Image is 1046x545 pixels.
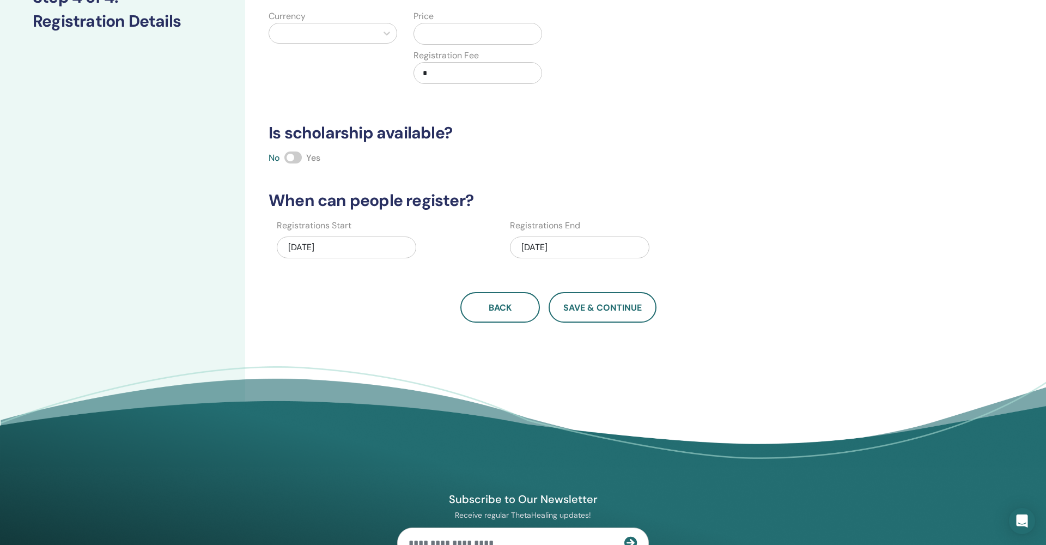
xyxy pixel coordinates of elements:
[510,237,649,258] div: [DATE]
[306,152,320,163] span: Yes
[269,10,306,23] label: Currency
[489,302,512,313] span: Back
[277,237,416,258] div: [DATE]
[563,302,642,313] span: Save & Continue
[33,11,212,31] h3: Registration Details
[413,49,479,62] label: Registration Fee
[1009,508,1035,534] div: Open Intercom Messenger
[510,219,580,232] label: Registrations End
[413,10,434,23] label: Price
[277,219,351,232] label: Registrations Start
[397,510,649,520] p: Receive regular ThetaHealing updates!
[460,292,540,323] button: Back
[262,191,855,210] h3: When can people register?
[262,123,855,143] h3: Is scholarship available?
[397,492,649,506] h4: Subscribe to Our Newsletter
[549,292,656,323] button: Save & Continue
[269,152,280,163] span: No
